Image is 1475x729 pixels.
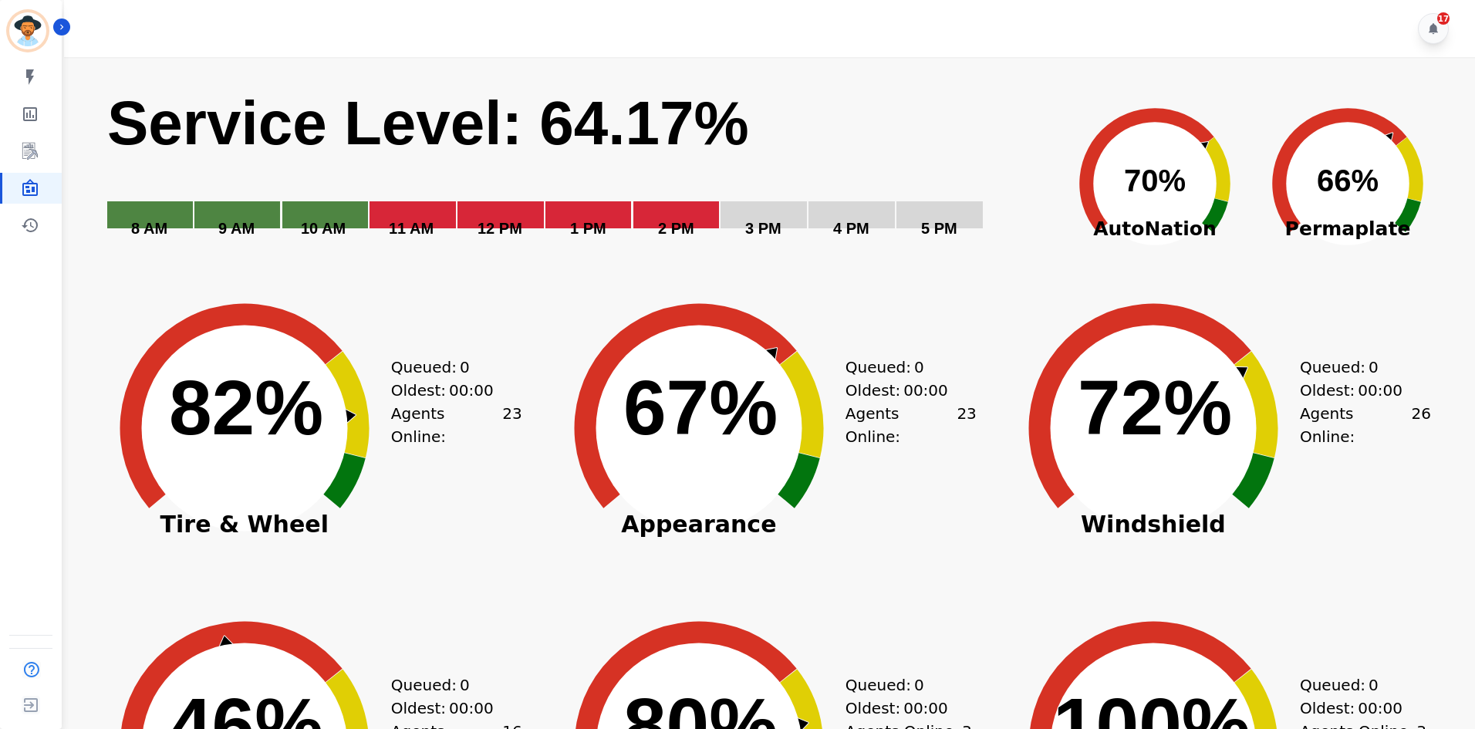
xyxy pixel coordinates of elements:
div: Agents Online: [391,402,522,448]
span: 0 [914,356,924,379]
span: 00:00 [449,697,494,720]
span: 00:00 [1358,697,1402,720]
div: Queued: [1300,673,1416,697]
div: Queued: [391,673,507,697]
text: 70% [1124,164,1186,197]
div: Oldest: [846,379,961,402]
span: 23 [957,402,976,448]
text: Service Level: 64.17% [107,89,749,157]
text: 67% [623,364,778,451]
span: 00:00 [449,379,494,402]
text: 66% [1317,164,1379,197]
text: 9 AM [218,220,255,237]
img: Bordered avatar [9,12,46,49]
text: 5 PM [921,220,957,237]
text: 82% [169,364,323,451]
span: Appearance [545,517,853,532]
div: Oldest: [391,379,507,402]
text: 72% [1078,364,1232,451]
span: 23 [502,402,521,448]
svg: Service Level: 0% [106,86,1055,259]
text: 10 AM [301,220,346,237]
div: Queued: [1300,356,1416,379]
text: 4 PM [833,220,869,237]
div: Oldest: [1300,379,1416,402]
div: Queued: [846,673,961,697]
span: 0 [460,673,470,697]
span: 26 [1411,402,1430,448]
div: Queued: [846,356,961,379]
span: 00:00 [903,379,948,402]
span: 0 [1369,673,1379,697]
span: 0 [460,356,470,379]
text: 2 PM [658,220,694,237]
span: Permaplate [1251,214,1444,244]
div: Oldest: [846,697,961,720]
text: 11 AM [389,220,434,237]
span: 00:00 [903,697,948,720]
div: Agents Online: [846,402,977,448]
span: 0 [914,673,924,697]
div: Oldest: [391,697,507,720]
span: 00:00 [1358,379,1402,402]
div: 17 [1437,12,1450,25]
text: 3 PM [745,220,781,237]
text: 8 AM [131,220,167,237]
div: Agents Online: [1300,402,1431,448]
span: AutoNation [1058,214,1251,244]
text: 1 PM [570,220,606,237]
div: Oldest: [1300,697,1416,720]
div: Queued: [391,356,507,379]
span: 0 [1369,356,1379,379]
span: Tire & Wheel [90,517,399,532]
text: 12 PM [478,220,522,237]
span: Windshield [999,517,1308,532]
